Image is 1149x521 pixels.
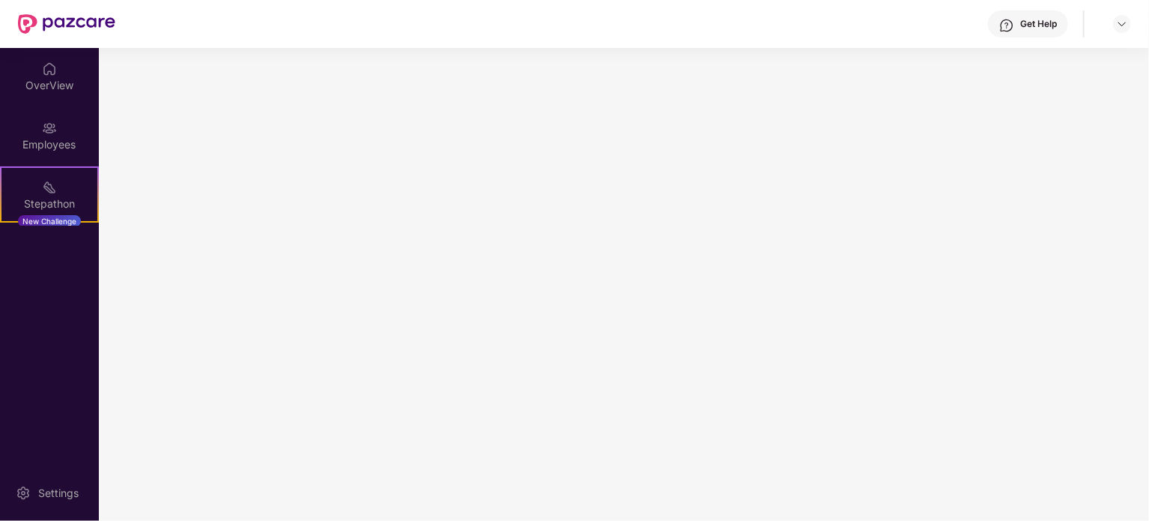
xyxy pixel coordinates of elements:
[1116,18,1128,30] img: svg+xml;base64,PHN2ZyBpZD0iRHJvcGRvd24tMzJ4MzIiIHhtbG5zPSJodHRwOi8vd3d3LnczLm9yZy8yMDAwL3N2ZyIgd2...
[42,121,57,136] img: svg+xml;base64,PHN2ZyBpZD0iRW1wbG95ZWVzIiB4bWxucz0iaHR0cDovL3d3dy53My5vcmcvMjAwMC9zdmciIHdpZHRoPS...
[18,215,81,227] div: New Challenge
[18,14,115,34] img: New Pazcare Logo
[1020,18,1057,30] div: Get Help
[42,180,57,195] img: svg+xml;base64,PHN2ZyB4bWxucz0iaHR0cDovL3d3dy53My5vcmcvMjAwMC9zdmciIHdpZHRoPSIyMSIgaGVpZ2h0PSIyMC...
[42,61,57,76] img: svg+xml;base64,PHN2ZyBpZD0iSG9tZSIgeG1sbnM9Imh0dHA6Ly93d3cudzMub3JnLzIwMDAvc3ZnIiB3aWR0aD0iMjAiIG...
[16,486,31,501] img: svg+xml;base64,PHN2ZyBpZD0iU2V0dGluZy0yMHgyMCIgeG1sbnM9Imh0dHA6Ly93d3cudzMub3JnLzIwMDAvc3ZnIiB3aW...
[1,196,97,211] div: Stepathon
[999,18,1014,33] img: svg+xml;base64,PHN2ZyBpZD0iSGVscC0zMngzMiIgeG1sbnM9Imh0dHA6Ly93d3cudzMub3JnLzIwMDAvc3ZnIiB3aWR0aD...
[34,486,83,501] div: Settings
